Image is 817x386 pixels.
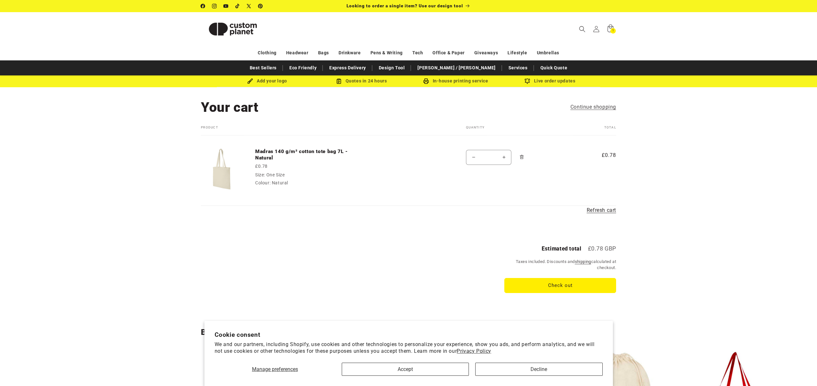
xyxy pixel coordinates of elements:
[214,363,335,376] button: Manage preferences
[339,47,361,58] a: Drinkware
[215,331,603,338] h2: Cookie consent
[573,126,616,135] th: Total
[457,348,491,354] a: Privacy Policy
[252,366,298,372] span: Manage preferences
[524,78,530,84] img: Order updates
[475,363,602,376] button: Decline
[220,77,314,85] div: Add your logo
[516,148,527,166] a: Remove Madras 140 g/m² cotton tote bag 7L - Natural - One Size / Natural
[314,77,408,85] div: Quotes in 24 hours
[542,246,581,251] h2: Estimated total
[215,341,603,355] p: We and our partners, including Shopify, use cookies and other technologies to personalize your ex...
[504,278,616,293] button: Check out
[272,180,288,185] dd: Natural
[201,99,258,116] h1: Your cart
[414,62,499,73] a: [PERSON_NAME] / [PERSON_NAME]
[586,151,616,159] span: £0.78
[474,47,498,58] a: Giveaways
[336,78,342,84] img: Order Updates Icon
[318,47,329,58] a: Bags
[286,62,320,73] a: Eco Friendly
[342,363,469,376] button: Accept
[503,77,597,85] div: Live order updates
[504,259,616,271] small: Taxes included. Discounts and calculated at checkout.
[575,259,591,264] a: shipping
[412,47,423,58] a: Tech
[505,62,531,73] a: Services
[423,78,429,84] img: In-house printing
[201,327,616,337] h2: Best selling branded merch.
[481,150,497,165] input: Quantity for Madras 140 g/m² cotton tote bag 7L - Natural
[326,62,369,73] a: Express Delivery
[199,12,267,46] a: Custom Planet
[537,47,559,58] a: Umbrellas
[258,47,277,58] a: Clothing
[247,62,280,73] a: Best Sellers
[255,172,265,177] dt: Size:
[347,3,463,8] span: Looking to order a single item? Use our design tool
[201,126,450,135] th: Product
[575,22,589,36] summary: Search
[201,15,265,43] img: Custom Planet
[612,28,614,34] span: 1
[432,47,464,58] a: Office & Paper
[255,180,271,185] dt: Colour:
[370,47,403,58] a: Pens & Writing
[450,126,573,135] th: Quantity
[266,172,285,177] dd: One Size
[247,78,253,84] img: Brush Icon
[587,206,616,215] a: Refresh cart
[570,103,616,112] a: Continue shopping
[508,47,527,58] a: Lifestyle
[408,77,503,85] div: In-house printing service
[588,246,616,251] p: £0.78 GBP
[255,163,351,170] div: £0.78
[537,62,571,73] a: Quick Quote
[286,47,309,58] a: Headwear
[255,148,351,161] a: Madras 140 g/m² cotton tote bag 7L - Natural
[376,62,408,73] a: Design Tool
[201,148,242,190] img: Madras 140 g/m² cotton tote bag 7L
